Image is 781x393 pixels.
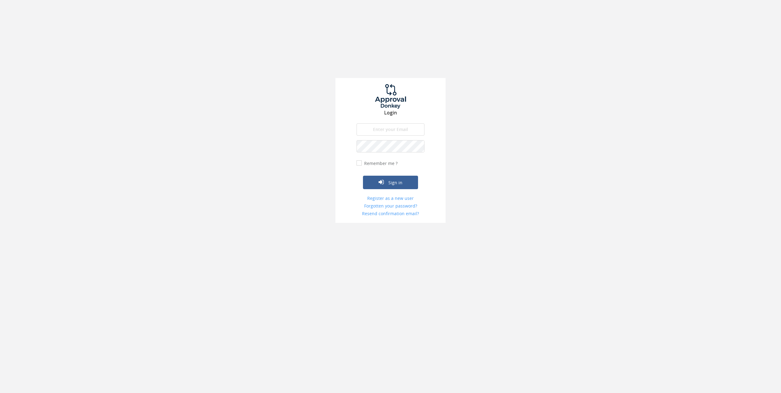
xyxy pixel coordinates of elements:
[357,203,424,209] a: Forgotten your password?
[363,160,398,167] label: Remember me ?
[363,176,418,189] button: Sign in
[368,84,413,109] img: logo.png
[357,211,424,217] a: Resend confirmation email?
[357,123,424,136] input: Enter your Email
[357,195,424,201] a: Register as a new user
[335,110,446,116] h3: Login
